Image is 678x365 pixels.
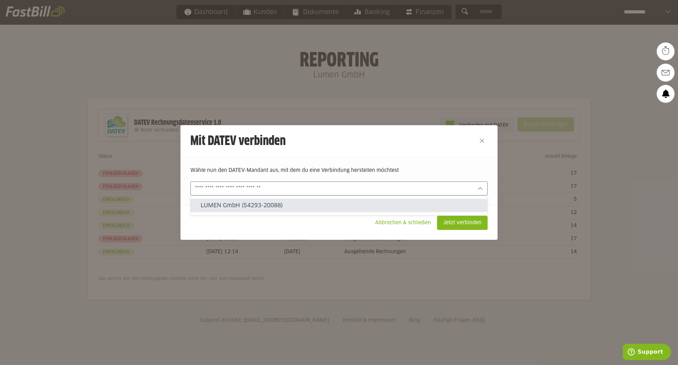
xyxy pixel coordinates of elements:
iframe: Öffnet ein Widget, in dem Sie weitere Informationen finden [623,344,671,361]
sl-option: LUMEN GmbH (54293-20088) [191,199,487,212]
sl-button: Abbrechen & schließen [369,216,437,230]
p: Wähle nun den DATEV-Mandant aus, mit dem du eine Verbindung herstellen möchtest [190,167,488,174]
sl-button: Jetzt verbinden [437,216,488,230]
